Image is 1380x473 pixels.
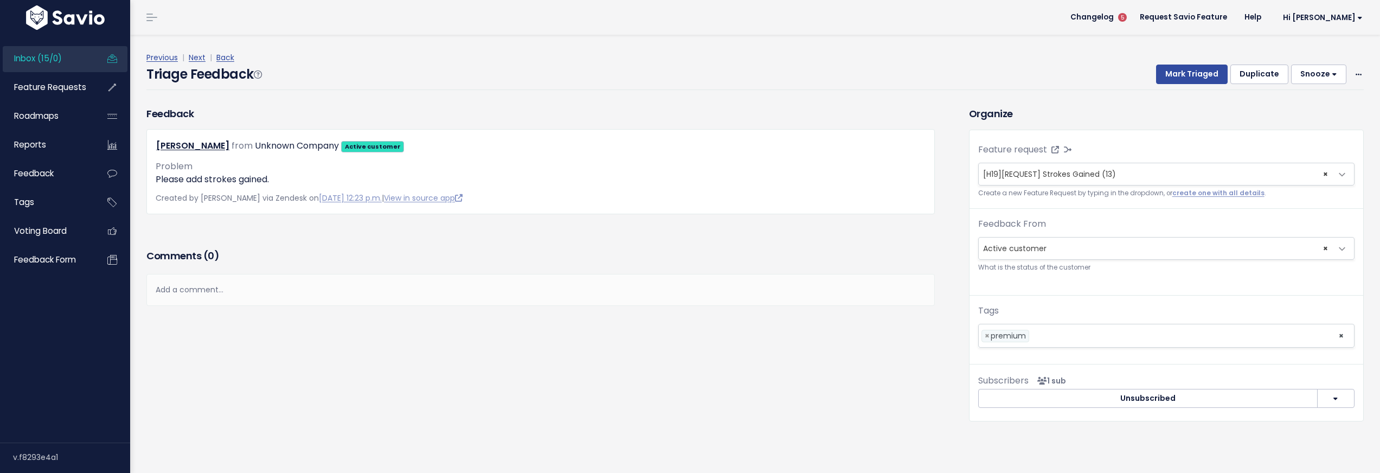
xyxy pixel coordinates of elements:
[985,330,990,342] span: ×
[1070,14,1114,21] span: Changelog
[14,110,59,122] span: Roadmaps
[978,374,1029,387] span: Subscribers
[979,238,1332,259] span: Active customer
[146,274,935,306] div: Add a comment...
[3,75,90,100] a: Feature Requests
[156,173,926,186] p: Please add strokes gained.
[14,168,54,179] span: Feedback
[189,52,206,63] a: Next
[146,248,935,264] h3: Comments ( )
[1236,9,1270,25] a: Help
[14,254,76,265] span: Feedback form
[978,143,1047,156] label: Feature request
[13,443,130,471] div: v.f8293e4a1
[14,139,46,150] span: Reports
[156,160,192,172] span: Problem
[216,52,234,63] a: Back
[208,52,214,63] span: |
[208,249,214,263] span: 0
[978,304,999,317] label: Tags
[14,225,67,237] span: Voting Board
[384,193,463,203] a: View in source app
[3,46,90,71] a: Inbox (15/0)
[255,138,339,154] div: Unknown Company
[146,106,194,121] h3: Feedback
[23,5,107,30] img: logo-white.9d6f32f41409.svg
[345,142,401,151] strong: Active customer
[978,389,1318,408] button: Unsubscribed
[1283,14,1363,22] span: Hi [PERSON_NAME]
[3,104,90,129] a: Roadmaps
[3,190,90,215] a: Tags
[1291,65,1346,84] button: Snooze
[978,237,1355,260] span: Active customer
[3,247,90,272] a: Feedback form
[1338,324,1344,347] span: ×
[1156,65,1228,84] button: Mark Triaged
[3,132,90,157] a: Reports
[1323,238,1328,259] span: ×
[981,330,1029,342] li: premium
[14,196,34,208] span: Tags
[969,106,1364,121] h3: Organize
[1033,375,1066,386] span: <p><strong>Subscribers</strong><br><br> - Nuno Grazina<br> </p>
[978,218,1046,231] label: Feedback From
[180,52,187,63] span: |
[146,52,178,63] a: Previous
[1230,65,1288,84] button: Duplicate
[991,330,1026,341] span: premium
[983,169,1116,180] span: [H19][REQUEST] Strokes Gained (13)
[232,139,253,152] span: from
[1172,189,1265,197] a: create one with all details
[1118,13,1127,22] span: 5
[319,193,382,203] a: [DATE] 12:23 p.m.
[156,193,463,203] span: Created by [PERSON_NAME] via Zendesk on |
[3,161,90,186] a: Feedback
[146,65,261,84] h4: Triage Feedback
[14,81,86,93] span: Feature Requests
[1323,163,1328,185] span: ×
[978,262,1355,273] small: What is the status of the customer
[1270,9,1371,26] a: Hi [PERSON_NAME]
[978,188,1355,199] small: Create a new Feature Request by typing in the dropdown, or .
[3,219,90,244] a: Voting Board
[14,53,62,64] span: Inbox (15/0)
[1131,9,1236,25] a: Request Savio Feature
[156,139,229,152] a: [PERSON_NAME]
